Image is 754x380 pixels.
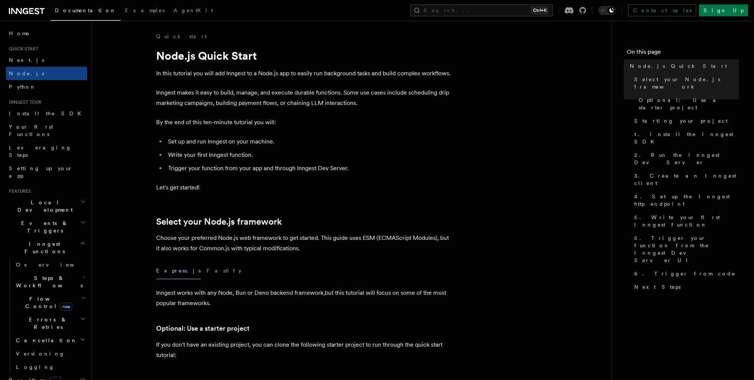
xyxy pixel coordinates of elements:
button: Express.js [156,262,201,279]
button: Events & Triggers [6,217,87,237]
a: Starting your project [631,114,739,128]
span: Local Development [6,199,81,214]
a: Sign Up [699,4,748,16]
span: new [60,303,72,311]
a: Optional: Use a starter project [636,93,739,114]
a: 5. Trigger your function from the Inngest Dev Server UI [631,231,739,267]
button: Toggle dark mode [598,6,616,15]
a: Contact sales [628,4,696,16]
a: Documentation [50,2,121,21]
span: Next Steps [634,283,681,291]
p: By the end of this ten-minute tutorial you will: [156,117,453,128]
button: Local Development [6,196,87,217]
a: AgentKit [169,2,217,20]
a: Overview [13,258,87,271]
h1: Node.js Quick Start [156,49,453,62]
button: Inngest Functions [6,237,87,258]
span: Flow Control [13,295,82,310]
span: 4. Set up the Inngest http endpoint [634,193,739,208]
span: Versioning [16,351,65,357]
a: 3. Create an Inngest client [631,169,739,190]
a: Select your Node.js framework [631,73,739,93]
span: AgentKit [174,7,213,13]
span: Node.js Quick Start [630,62,727,70]
span: Examples [125,7,165,13]
a: Leveraging Steps [6,141,87,162]
span: Home [9,30,30,37]
span: Install the SDK [9,110,86,116]
a: Python [6,80,87,93]
a: 2. Run the Inngest Dev Server [631,148,739,169]
span: Errors & Retries [13,316,80,331]
p: In this tutorial you will add Inngest to a Node.js app to easily run background tasks and build c... [156,68,453,79]
span: 2. Run the Inngest Dev Server [634,151,739,166]
p: Inngest makes it easy to build, manage, and execute durable functions. Some use cases include sch... [156,87,453,108]
a: Install the SDK [6,107,87,120]
span: Starting your project [634,117,728,125]
span: Quick start [6,46,38,52]
a: 5. Write your first Inngest function [631,211,739,231]
span: 1. Install the Inngest SDK [634,130,739,145]
span: Optional: Use a starter project [639,96,739,111]
span: 6. Trigger from code [634,270,735,277]
div: Inngest Functions [6,258,87,374]
p: If you don't have an existing project, you can clone the following starter project to run through... [156,340,453,360]
kbd: Ctrl+K [531,7,548,14]
p: Inngest works with any Node, Bun or Deno backend framework,but this tutorial will focus on some o... [156,288,453,308]
a: Next.js [6,53,87,67]
a: 6. Trigger from code [631,267,739,280]
span: Steps & Workflows [13,274,83,289]
button: Steps & Workflows [13,271,87,292]
span: Setting up your app [9,165,73,179]
a: Node.js Quick Start [627,59,739,73]
span: Features [6,188,31,194]
a: Logging [13,360,87,374]
span: Inngest Functions [6,240,80,255]
span: 3. Create an Inngest client [634,172,739,187]
button: Errors & Retries [13,313,87,334]
a: 1. Install the Inngest SDK [631,128,739,148]
span: Logging [16,364,55,370]
a: Quick start [156,33,207,40]
span: Cancellation [13,337,77,344]
span: Next.js [9,57,44,63]
a: Select your Node.js framework [156,217,282,227]
span: Leveraging Steps [9,145,72,158]
a: Node.js [6,67,87,80]
h4: On this page [627,47,739,59]
button: Cancellation [13,334,87,347]
span: Python [9,84,36,90]
a: Next Steps [631,280,739,294]
span: 5. Write your first Inngest function [634,214,739,228]
li: Set up and run Inngest on your machine. [166,136,453,147]
button: Flow Controlnew [13,292,87,313]
a: Your first Functions [6,120,87,141]
p: Let's get started! [156,182,453,193]
a: Optional: Use a starter project [156,323,250,334]
span: Events & Triggers [6,219,81,234]
a: Setting up your app [6,162,87,182]
span: Node.js [9,70,44,76]
span: Overview [16,262,92,268]
li: Write your first Inngest function. [166,150,453,160]
span: Inngest tour [6,99,42,105]
span: Your first Functions [9,124,53,137]
p: Choose your preferred Node.js web framework to get started. This guide uses ESM (ECMAScript Modul... [156,233,453,254]
span: 5. Trigger your function from the Inngest Dev Server UI [634,234,739,264]
span: Documentation [55,7,116,13]
span: Select your Node.js framework [634,76,739,90]
a: Home [6,27,87,40]
button: Fastify [207,262,241,279]
a: Examples [121,2,169,20]
a: Versioning [13,347,87,360]
li: Trigger your function from your app and through Inngest Dev Server. [166,163,453,174]
button: Search...Ctrl+K [410,4,553,16]
a: 4. Set up the Inngest http endpoint [631,190,739,211]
